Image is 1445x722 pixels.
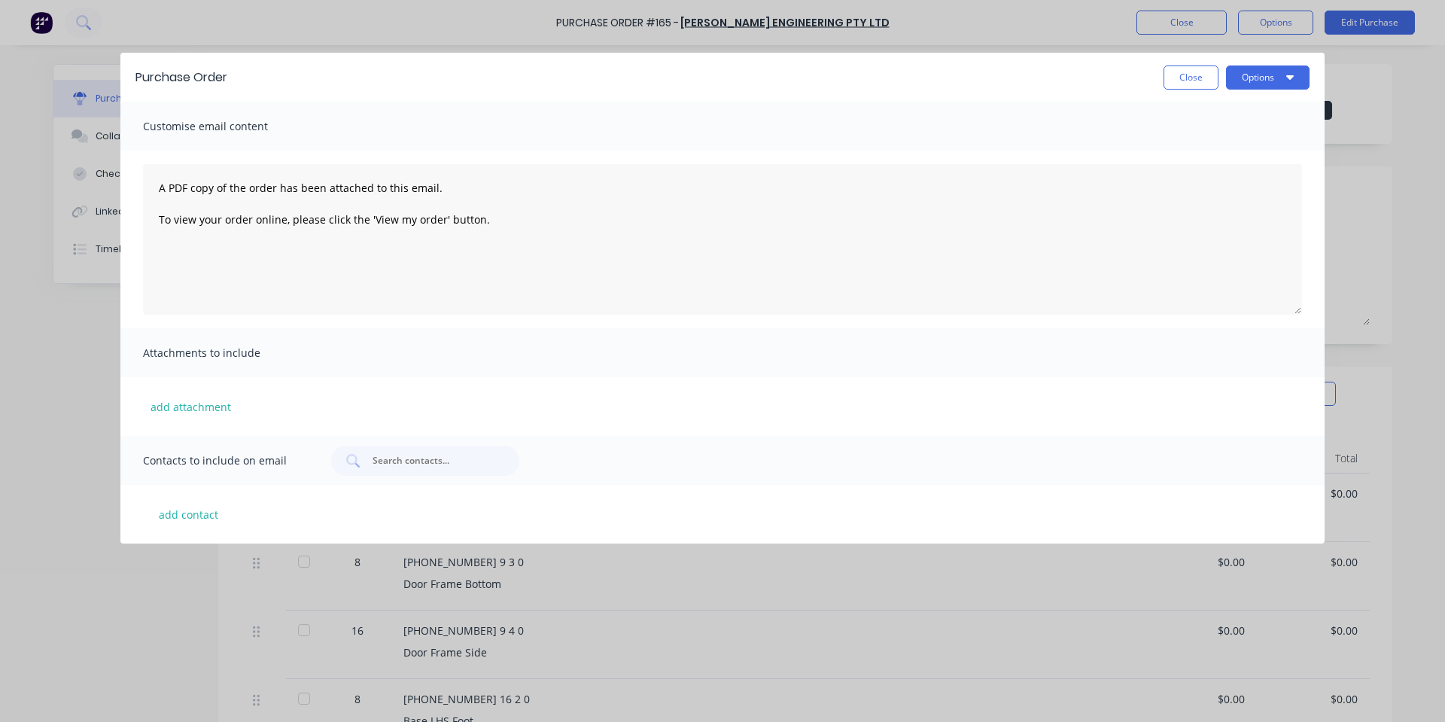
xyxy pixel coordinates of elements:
[143,450,309,471] span: Contacts to include on email
[143,116,309,137] span: Customise email content
[1226,65,1310,90] button: Options
[143,164,1302,315] textarea: A PDF copy of the order has been attached to this email. To view your order online, please click ...
[143,343,309,364] span: Attachments to include
[1164,65,1218,90] button: Close
[143,395,239,418] button: add attachment
[371,453,496,468] input: Search contacts...
[135,69,227,87] div: Purchase Order
[143,503,233,526] button: add contact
